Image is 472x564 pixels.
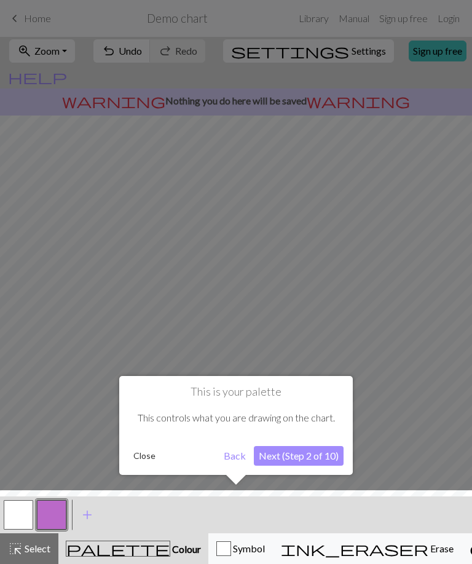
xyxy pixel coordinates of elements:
[128,447,160,465] button: Close
[219,446,251,466] button: Back
[254,446,344,466] button: Next (Step 2 of 10)
[128,385,344,399] h1: This is your palette
[128,399,344,437] div: This controls what you are drawing on the chart.
[119,376,353,475] div: This is your palette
